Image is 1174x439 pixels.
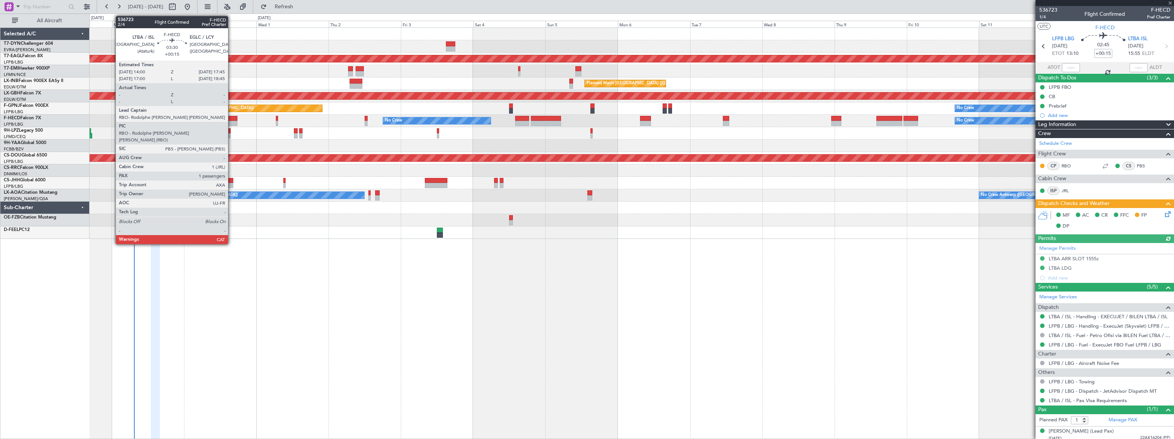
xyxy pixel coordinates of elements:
[1147,74,1158,82] span: (3/3)
[1150,64,1162,71] span: ALDT
[1038,74,1076,82] span: Dispatch To-Dos
[1039,416,1068,424] label: Planned PAX
[135,103,254,114] div: Planned Maint [GEOGRAPHIC_DATA] ([GEOGRAPHIC_DATA])
[1039,293,1077,301] a: Manage Services
[835,21,907,27] div: Thu 9
[329,21,401,27] div: Thu 2
[1142,50,1154,58] span: ELDT
[1052,50,1065,58] span: ETOT
[587,78,705,89] div: Planned Maint [GEOGRAPHIC_DATA] ([GEOGRAPHIC_DATA])
[4,146,24,152] a: FCBB/BZV
[257,21,329,27] div: Wed 1
[4,59,23,65] a: LFPB/LBG
[4,79,18,83] span: LX-INB
[8,15,82,27] button: All Aircraft
[1095,24,1115,32] span: F-HECD
[1109,416,1137,424] a: Manage PAX
[1038,368,1055,377] span: Others
[4,41,53,46] a: T7-DYNChallenger 604
[1101,212,1108,219] span: CR
[690,21,762,27] div: Tue 7
[1128,43,1144,50] span: [DATE]
[1128,35,1148,43] span: LTBA ISL
[4,153,47,158] a: CS-DOUGlobal 6500
[91,15,104,21] div: [DATE]
[258,15,271,21] div: [DATE]
[1038,129,1051,138] span: Crew
[1049,388,1157,394] a: LFPB / LBG - Dispatch - JetAdvisor Dispatch MT
[4,91,20,96] span: LX-GBH
[4,103,20,108] span: F-GPNJ
[4,166,20,170] span: CS-RRC
[957,115,974,126] div: No Crew
[4,134,26,140] a: LFMD/CEQ
[385,115,402,126] div: No Crew
[1038,175,1066,183] span: Cabin Crew
[4,178,20,182] span: CS-JHH
[4,153,21,158] span: CS-DOU
[1063,212,1070,219] span: MF
[1147,6,1170,14] span: F-HECD
[4,47,50,53] a: EVRA/[PERSON_NAME]
[1049,93,1055,100] div: CB
[1048,64,1060,71] span: ATOT
[1038,350,1056,358] span: Charter
[4,228,19,232] span: D-FEEL
[981,190,1063,201] div: No Crew Antwerp ([GEOGRAPHIC_DATA])
[268,4,300,9] span: Refresh
[1147,405,1158,413] span: (1/1)
[4,178,46,182] a: CS-JHHGlobal 6000
[1047,162,1060,170] div: CP
[4,116,41,120] a: F-HECDFalcon 7X
[4,190,58,195] a: LX-AOACitation Mustang
[1049,313,1168,320] a: LTBA / ISL - Handling - EXECUJET / BILEN LTBA / ISL
[4,122,23,127] a: LFPB/LBG
[1063,223,1069,230] span: DP
[128,3,163,10] span: [DATE] - [DATE]
[4,215,56,220] a: OE-FZBCitation Mustang
[1128,50,1140,58] span: 15:55
[1048,112,1170,118] div: Add new
[1039,140,1072,147] a: Schedule Crew
[979,21,1051,27] div: Sat 11
[1049,103,1066,109] div: Prebrief
[618,21,690,27] div: Mon 6
[957,103,974,114] div: No Crew
[1039,14,1057,20] span: 1/4
[1137,163,1154,169] a: PBS
[112,21,184,27] div: Mon 29
[4,54,22,58] span: T7-EAGL
[4,196,48,202] a: [PERSON_NAME]/QSA
[1061,187,1078,194] a: JRL
[401,21,473,27] div: Fri 3
[1052,35,1074,43] span: LFPB LBG
[1097,41,1109,49] span: 02:45
[4,97,26,102] a: EDLW/DTM
[1047,187,1060,195] div: ISP
[1120,212,1129,219] span: FFC
[1049,360,1119,366] a: LFPB / LBG - Aircraft Noise Fee
[1049,342,1161,348] a: LFPB / LBG - Fuel - ExecuJet FBO Fuel LFPB / LBG
[4,141,21,145] span: 9H-YAA
[4,91,41,96] a: LX-GBHFalcon 7X
[4,228,30,232] a: D-FEELPC12
[1049,84,1071,90] div: LFPB FBO
[1147,14,1170,20] span: Pref Charter
[1049,378,1095,385] a: LFPB / LBG - Towing
[1038,406,1046,414] span: Pax
[4,190,21,195] span: LX-AOA
[473,21,546,27] div: Sat 4
[23,1,66,12] input: Trip Number
[4,159,23,164] a: LFPB/LBG
[1038,303,1059,312] span: Dispatch
[20,18,79,23] span: All Aircraft
[1147,283,1158,291] span: (5/5)
[762,21,835,27] div: Wed 8
[1049,323,1170,329] a: LFPB / LBG - Handling - ExecuJet (Skyvalet) LFPB / LBG
[4,84,26,90] a: EDLW/DTM
[1037,23,1051,30] button: UTC
[4,72,26,77] a: LFMN/NCE
[1052,43,1068,50] span: [DATE]
[1038,150,1066,158] span: Flight Crew
[1141,212,1147,219] span: FP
